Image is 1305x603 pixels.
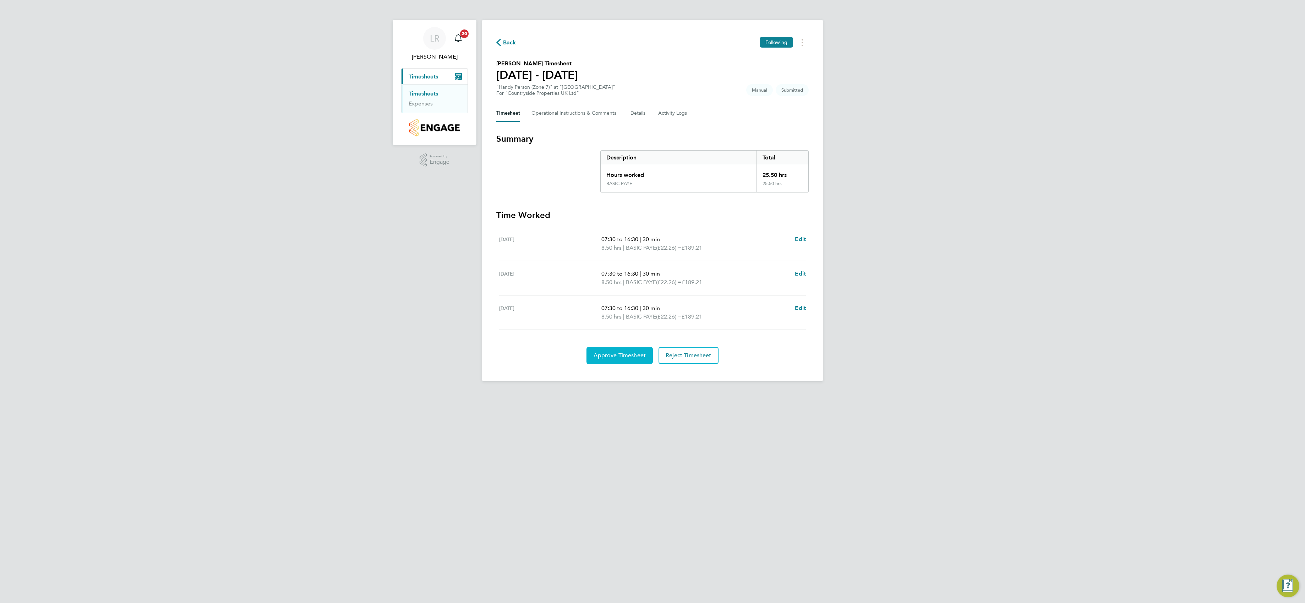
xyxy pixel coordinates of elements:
[626,313,656,321] span: BASIC PAYE
[401,119,468,136] a: Go to home page
[496,68,578,82] h1: [DATE] - [DATE]
[496,105,520,122] button: Timesheet
[623,279,624,286] span: |
[601,270,638,277] span: 07:30 to 16:30
[626,244,656,252] span: BASIC PAYE
[601,244,622,251] span: 8.50 hrs
[499,270,601,287] div: [DATE]
[430,34,439,43] span: LR
[623,244,624,251] span: |
[643,236,660,243] span: 30 min
[496,90,615,96] div: For "Countryside Properties UK Ltd"
[656,313,682,320] span: (£22.26) =
[795,305,806,311] span: Edit
[630,105,647,122] button: Details
[795,304,806,313] a: Edit
[643,305,660,311] span: 30 min
[658,105,688,122] button: Activity Logs
[496,84,615,96] div: "Handy Person (Zone 7)" at "[GEOGRAPHIC_DATA]"
[795,270,806,277] span: Edit
[499,304,601,321] div: [DATE]
[682,279,702,286] span: £189.21
[1277,575,1299,597] button: Engage Resource Center
[393,20,476,145] nav: Main navigation
[656,279,682,286] span: (£22.26) =
[499,235,601,252] div: [DATE]
[640,270,641,277] span: |
[626,278,656,287] span: BASIC PAYE
[659,347,719,364] button: Reject Timesheet
[586,347,653,364] button: Approve Timesheet
[757,181,808,192] div: 25.50 hrs
[757,165,808,181] div: 25.50 hrs
[640,236,641,243] span: |
[496,38,516,47] button: Back
[601,151,757,165] div: Description
[682,313,702,320] span: £189.21
[765,39,787,45] span: Following
[601,165,757,181] div: Hours worked
[460,29,469,38] span: 20
[430,159,449,165] span: Engage
[757,151,808,165] div: Total
[601,279,622,286] span: 8.50 hrs
[401,27,468,61] a: LR[PERSON_NAME]
[531,105,619,122] button: Operational Instructions & Comments
[776,84,809,96] span: This timesheet is Submitted.
[746,84,773,96] span: This timesheet was manually created.
[451,27,465,50] a: 20
[496,133,809,145] h3: Summary
[402,84,468,113] div: Timesheets
[623,313,624,320] span: |
[601,305,638,311] span: 07:30 to 16:30
[503,38,516,47] span: Back
[760,37,793,48] button: Following
[420,153,450,167] a: Powered byEngage
[795,236,806,243] span: Edit
[601,313,622,320] span: 8.50 hrs
[402,69,468,84] button: Timesheets
[409,100,433,107] a: Expenses
[496,59,578,68] h2: [PERSON_NAME] Timesheet
[409,73,438,80] span: Timesheets
[795,270,806,278] a: Edit
[656,244,682,251] span: (£22.26) =
[795,235,806,244] a: Edit
[401,53,468,61] span: Lee Roche
[409,90,438,97] a: Timesheets
[600,150,809,192] div: Summary
[496,210,809,221] h3: Time Worked
[682,244,702,251] span: £189.21
[601,236,638,243] span: 07:30 to 16:30
[796,37,809,48] button: Timesheets Menu
[606,181,632,186] div: BASIC PAYE
[594,352,646,359] span: Approve Timesheet
[496,133,809,364] section: Timesheet
[409,119,459,136] img: countryside-properties-logo-retina.png
[640,305,641,311] span: |
[430,153,449,159] span: Powered by
[643,270,660,277] span: 30 min
[666,352,711,359] span: Reject Timesheet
